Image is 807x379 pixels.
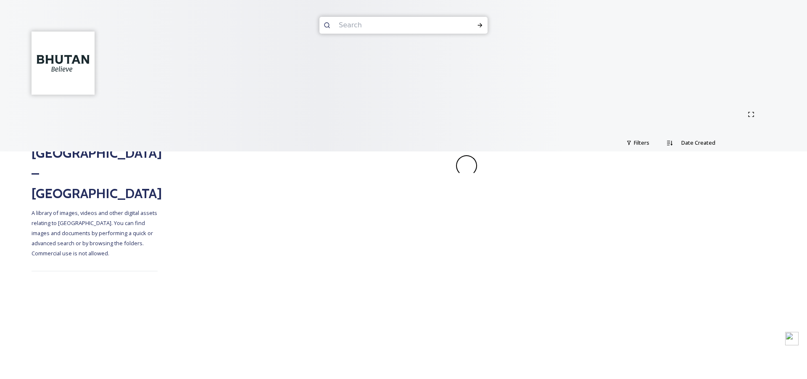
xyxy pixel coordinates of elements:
img: BT_Logo_BB_Lockup_CMYK_High%2520Res.jpg [33,33,94,94]
h2: Department of Tourism [GEOGRAPHIC_DATA] – [GEOGRAPHIC_DATA] [32,103,158,204]
input: Search [335,16,450,34]
img: button-greyscale.png [785,332,799,345]
span: A library of images, videos and other digital assets relating to [GEOGRAPHIC_DATA]. You can find ... [32,209,158,257]
div: Date Created [677,135,720,151]
div: Filters [622,135,654,151]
